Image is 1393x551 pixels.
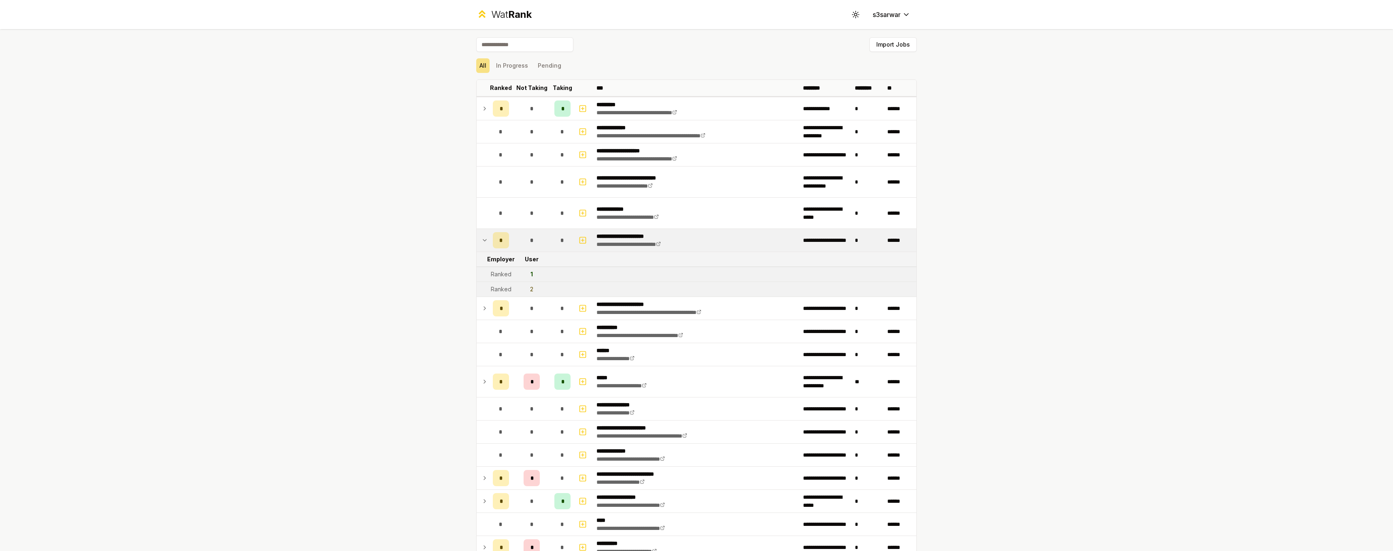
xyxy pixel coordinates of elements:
button: Import Jobs [869,37,917,52]
p: Ranked [490,84,512,92]
div: 2 [530,285,533,293]
div: Wat [491,8,532,21]
td: Employer [490,252,512,267]
button: Pending [535,58,564,73]
span: Rank [508,9,532,20]
div: 1 [530,270,533,278]
div: Ranked [491,285,511,293]
p: Not Taking [516,84,547,92]
button: s3sarwar [866,7,917,22]
span: s3sarwar [873,10,901,19]
a: WatRank [476,8,532,21]
button: In Progress [493,58,531,73]
td: User [512,252,551,267]
button: All [476,58,490,73]
div: Ranked [491,270,511,278]
p: Taking [553,84,572,92]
